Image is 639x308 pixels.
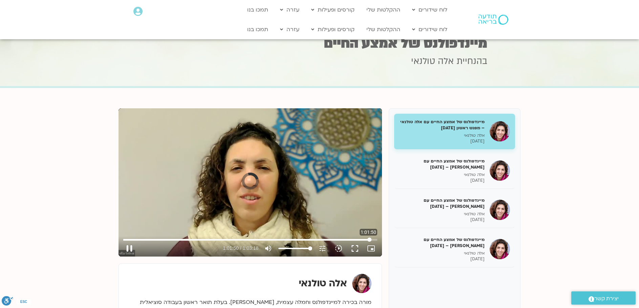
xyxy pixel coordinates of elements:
[399,172,485,178] p: אלה טולנאי
[399,178,485,183] p: [DATE]
[409,23,451,36] a: לוח שידורים
[399,256,485,262] p: [DATE]
[399,119,485,131] h5: מיינדפולנס של אמצע החיים עם אלה טולנאי – מפגש ראשון [DATE]
[299,277,347,290] strong: אלה טולנאי
[363,3,404,16] a: ההקלטות שלי
[409,3,451,16] a: לוח שידורים
[399,250,485,256] p: אלה טולנאי
[277,3,303,16] a: עזרה
[277,23,303,36] a: עזרה
[399,133,485,138] p: אלה טולנאי
[490,121,510,141] img: מיינדפולנס של אמצע החיים עם אלה טולנאי – מפגש ראשון 10/03/25
[244,23,272,36] a: תמכו בנו
[399,158,485,170] h5: מיינדפולנס של אמצע החיים עם [PERSON_NAME] – [DATE]
[594,294,619,303] span: יצירת קשר
[399,197,485,210] h5: מיינדפולנס של אמצע החיים עם [PERSON_NAME] – [DATE]
[399,217,485,223] p: [DATE]
[490,200,510,220] img: מיינדפולנס של אמצע החיים עם אלה טולנאי – 24/03/25
[571,291,636,305] a: יצירת קשר
[244,3,272,16] a: תמכו בנו
[478,15,508,25] img: תודעה בריאה
[352,274,371,293] img: אלה טולנאי
[308,3,358,16] a: קורסים ופעילות
[490,160,510,181] img: מיינדפולנס של אמצע החיים עם אלה טולנאי – 17/03/25
[490,239,510,259] img: מיינדפולנס של אמצע החיים עם אלה טולנאי – 07/04/25
[399,138,485,144] p: [DATE]
[308,23,358,36] a: קורסים ופעילות
[456,55,487,67] span: בהנחיית
[363,23,404,36] a: ההקלטות שלי
[399,237,485,249] h5: מיינדפולנס של אמצע החיים עם [PERSON_NAME] – [DATE]
[399,211,485,217] p: אלה טולנאי
[152,37,487,50] h1: מיינדפולנס של אמצע החיים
